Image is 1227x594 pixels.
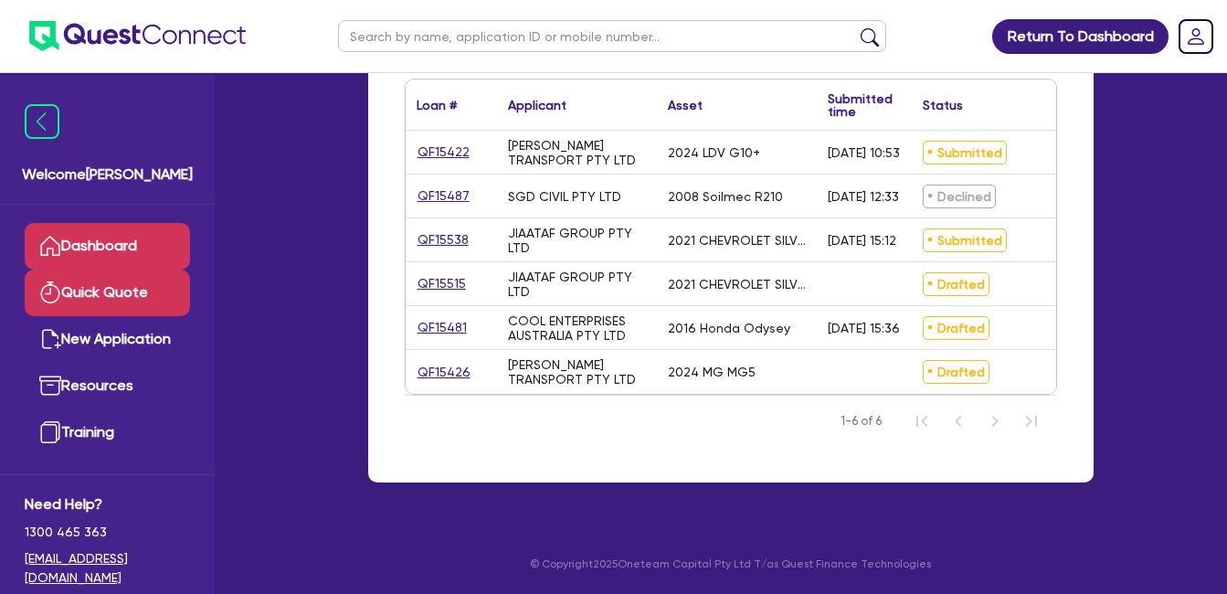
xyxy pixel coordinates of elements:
div: [PERSON_NAME] TRANSPORT PTY LTD [508,138,646,167]
a: QF15426 [417,362,471,383]
img: training [39,421,61,443]
a: Resources [25,363,190,409]
div: Asset [668,99,703,111]
a: QF15422 [417,142,471,163]
span: Drafted [923,272,989,296]
span: Drafted [923,360,989,384]
span: 1-6 of 6 [841,412,882,430]
div: JIAATAF GROUP PTY LTD [508,226,646,255]
div: Submitted time [828,92,893,118]
div: 2021 CHEVROLET SILVERADO [668,233,806,248]
div: [DATE] 10:53 [828,145,900,160]
button: Previous Page [940,403,977,440]
a: [EMAIL_ADDRESS][DOMAIN_NAME] [25,549,190,588]
a: Dashboard [25,223,190,270]
a: Dropdown toggle [1172,13,1220,60]
div: COOL ENTERPRISES AUSTRALIA PTY LTD [508,313,646,343]
img: quest-connect-logo-blue [29,21,246,51]
span: Drafted [923,316,989,340]
input: Search by name, application ID or mobile number... [338,20,886,52]
div: JIAATAF GROUP PTY LTD [508,270,646,299]
a: QF15487 [417,186,471,207]
span: 1300 465 363 [25,523,190,542]
div: 2024 MG MG5 [668,365,756,379]
div: 2021 CHEVROLET SILVERADO [668,277,806,292]
span: Submitted [923,228,1007,252]
div: [DATE] 15:12 [828,233,896,248]
div: [PERSON_NAME] TRANSPORT PTY LTD [508,357,646,387]
div: 2016 Honda Odysey [668,321,790,335]
button: Next Page [977,403,1013,440]
button: Last Page [1013,403,1050,440]
a: Return To Dashboard [992,19,1169,54]
a: New Application [25,316,190,363]
img: quick-quote [39,281,61,303]
a: Quick Quote [25,270,190,316]
p: © Copyright 2025 Oneteam Capital Pty Ltd T/as Quest Finance Technologies [355,556,1106,572]
div: 2008 Soilmec R210 [668,189,783,204]
div: Loan # [417,99,457,111]
a: Training [25,409,190,456]
img: resources [39,375,61,397]
div: [DATE] 12:33 [828,189,899,204]
button: First Page [904,403,940,440]
span: Declined [923,185,996,208]
div: Status [923,99,963,111]
div: 2024 LDV G10+ [668,145,760,160]
img: new-application [39,328,61,350]
div: SGD CIVIL PTY LTD [508,189,621,204]
span: Submitted [923,141,1007,164]
span: Welcome [PERSON_NAME] [22,164,193,186]
div: [DATE] 15:36 [828,321,900,335]
div: Applicant [508,99,566,111]
a: QF15515 [417,273,467,294]
a: QF15538 [417,229,470,250]
a: QF15481 [417,317,468,338]
img: icon-menu-close [25,104,59,139]
span: Need Help? [25,493,190,515]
